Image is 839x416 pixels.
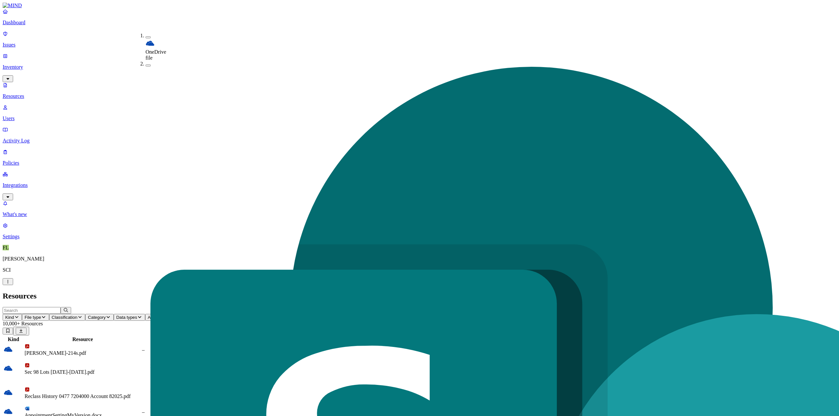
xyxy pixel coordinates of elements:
[25,350,141,356] div: [PERSON_NAME]-214s.pdf
[52,315,78,320] span: Classification
[116,315,137,320] span: Data types
[4,345,13,354] img: onedrive
[25,344,30,349] img: adobe-pdf
[3,42,836,48] p: Issues
[3,234,836,240] p: Settings
[3,267,836,273] p: SCI
[3,149,836,166] a: Policies
[3,31,836,48] a: Issues
[4,336,23,342] div: Kind
[3,53,836,81] a: Inventory
[25,387,30,392] img: adobe-pdf
[3,127,836,144] a: Activity Log
[3,321,43,326] span: 10,000+ Resources
[146,49,166,61] span: OneDrive file
[3,223,836,240] a: Settings
[3,82,836,99] a: Resources
[25,406,30,411] img: microsoft-word
[3,292,836,300] h2: Resources
[3,256,836,262] p: [PERSON_NAME]
[3,211,836,217] p: What's new
[3,3,22,9] img: MIND
[3,20,836,26] p: Dashboard
[4,407,13,416] img: onedrive
[3,138,836,144] p: Activity Log
[3,3,836,9] a: MIND
[3,93,836,99] p: Resources
[25,393,141,399] div: Reclass History 0477 7204000 Account 82025.pdf
[25,369,141,375] div: Sec 98 Lots [DATE]-[DATE].pdf
[3,307,61,314] input: Search
[3,104,836,121] a: Users
[88,315,106,320] span: Category
[146,39,155,48] img: onedrive
[3,160,836,166] p: Policies
[3,171,836,199] a: Integrations
[3,245,9,250] span: FL
[3,182,836,188] p: Integrations
[4,388,13,397] img: onedrive
[4,364,13,373] img: onedrive
[5,315,14,320] span: Kind
[3,9,836,26] a: Dashboard
[3,64,836,70] p: Inventory
[25,336,141,342] div: Resource
[3,116,836,121] p: Users
[25,315,41,320] span: File type
[3,200,836,217] a: What's new
[25,363,30,368] img: adobe-pdf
